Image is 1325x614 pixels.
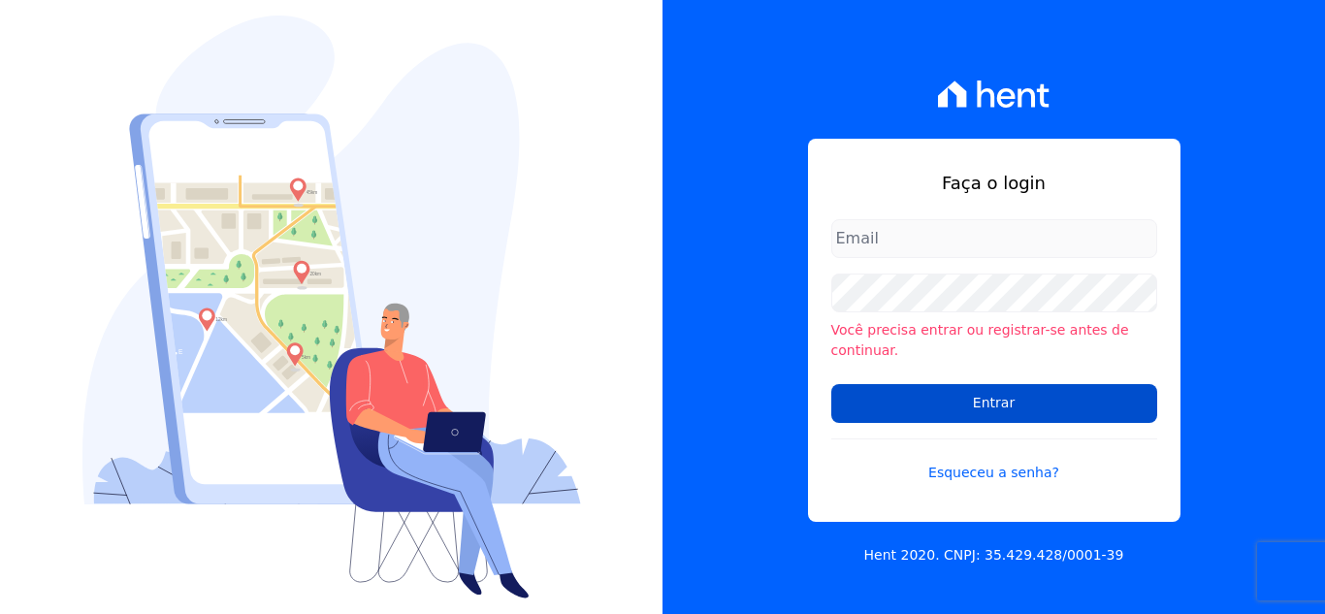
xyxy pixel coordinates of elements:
li: Você precisa entrar ou registrar-se antes de continuar. [831,320,1157,361]
h1: Faça o login [831,170,1157,196]
p: Hent 2020. CNPJ: 35.429.428/0001-39 [864,545,1124,566]
a: Esqueceu a senha? [831,438,1157,483]
input: Entrar [831,384,1157,423]
img: Login [82,16,581,598]
input: Email [831,219,1157,258]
